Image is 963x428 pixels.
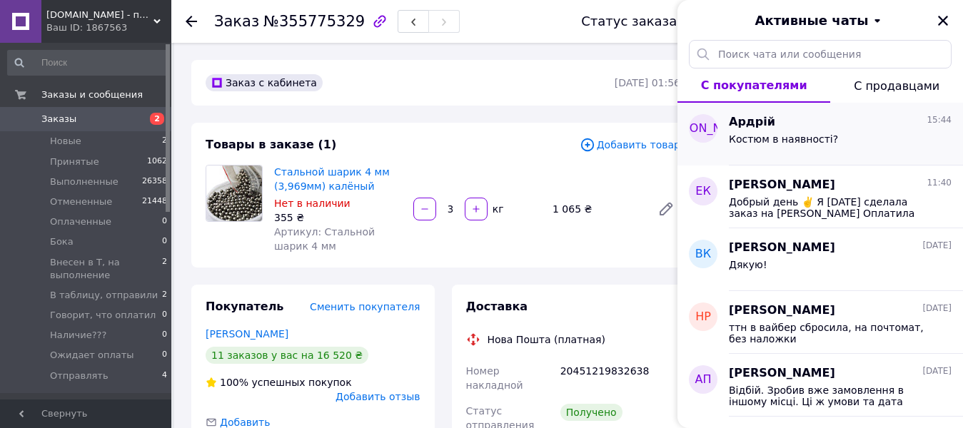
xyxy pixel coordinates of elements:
[206,328,288,340] a: [PERSON_NAME]
[41,113,76,126] span: Заказы
[695,183,710,200] span: ЕК
[50,309,156,322] span: Говорит, что оплатил
[689,40,952,68] input: Поиск чата или сообщения
[162,289,167,302] span: 2
[274,210,402,225] div: 355 ₴
[142,175,167,188] span: 26358
[652,195,680,223] a: Редактировать
[854,79,939,93] span: С продавцами
[729,196,932,219] span: Добрый день ✌️ Я [DATE] сделала заказ на [PERSON_NAME] Оплатила Когда Вы сможете отправить ?
[162,370,167,382] span: 4
[206,347,368,364] div: 11 заказов у вас на 16 520 ₴
[186,14,197,29] div: Вернуться назад
[50,370,109,382] span: Отправлять
[336,391,420,402] span: Добавить отзыв
[489,202,505,216] div: кг
[560,404,622,421] div: Получено
[934,12,952,29] button: Закрыть
[46,9,153,21] span: Joymakers.com.ua - покупки с удовольствием!
[927,114,952,126] span: 15:44
[729,259,767,270] span: Дякую!
[484,332,609,347] div: Нова Пошта (платная)
[677,165,963,228] button: ЕК[PERSON_NAME]11:40Добрый день ✌️ Я [DATE] сделала заказ на [PERSON_NAME] Оплатила Когда Вы смож...
[677,68,830,103] button: С покупателями
[46,21,171,34] div: Ваш ID: 1867563
[729,240,835,256] span: [PERSON_NAME]
[206,300,283,313] span: Покупатель
[150,113,164,125] span: 2
[695,372,712,388] span: АП
[558,358,683,398] div: 20451219832638
[615,77,680,88] time: [DATE] 01:56
[729,302,835,319] span: [PERSON_NAME]
[7,50,168,76] input: Поиск
[162,256,167,282] span: 2
[220,377,248,388] span: 100%
[274,198,351,209] span: Нет в наличии
[677,228,963,291] button: ВК[PERSON_NAME][DATE]Дякую!
[206,165,262,221] img: Стальной шарик 4 мм (3,969мм) калёный
[147,156,167,168] span: 1062
[547,199,646,219] div: 1 065 ₴
[50,289,158,302] span: В таблицу, отправили
[50,256,162,282] span: Внесен в Т, на выполнение
[729,133,838,145] span: Костюм в наявності?
[162,309,167,322] span: 0
[729,177,835,193] span: [PERSON_NAME]
[263,13,365,30] span: №355775329
[206,375,352,389] div: успешных покупок
[41,88,143,101] span: Заказы и сообщения
[677,354,963,417] button: АП[PERSON_NAME][DATE]Відбій. Зробив вже замовлення в іншому місці. Ці ж умови та дата видачі. Але...
[162,329,167,342] span: 0
[677,291,963,354] button: НР[PERSON_NAME][DATE]ттн в вайбер сбросила, на почтомат, без наложки
[830,68,963,103] button: С продавцами
[755,11,869,30] span: Активные чаты
[656,121,751,137] span: [PERSON_NAME]
[729,322,932,345] span: ттн в вайбер сбросила, на почтомат, без наложки
[50,235,74,248] span: Бока
[580,137,680,153] span: Добавить товар
[701,78,807,92] span: С покупателями
[41,399,97,412] span: Сообщения
[162,349,167,362] span: 0
[922,240,952,252] span: [DATE]
[162,215,167,228] span: 0
[220,417,270,428] span: Добавить
[695,309,711,325] span: НР
[581,14,677,29] div: Статус заказа
[162,235,167,248] span: 0
[50,349,134,362] span: Ожидает оплаты
[695,246,711,263] span: ВК
[162,135,167,148] span: 2
[927,177,952,189] span: 11:40
[142,195,167,208] span: 21448
[206,74,323,91] div: Заказ с кабинета
[50,175,119,188] span: Выполненные
[50,329,106,342] span: Наличие???
[214,13,259,30] span: Заказ
[717,11,923,30] button: Активные чаты
[922,302,952,315] span: [DATE]
[466,365,523,391] span: Номер накладной
[274,226,375,252] span: Артикул: Стальной шарик 4 мм
[50,195,112,208] span: Отмененные
[729,365,835,382] span: [PERSON_NAME]
[729,384,932,407] span: Відбій. Зробив вже замовлення в іншому місці. Ці ж умови та дата видачі. Але ціна нижча трохи. Дякую
[677,103,963,165] button: [PERSON_NAME]Ардрій15:44Костюм в наявності?
[206,138,336,151] span: Товары в заказе (1)
[50,156,99,168] span: Принятые
[50,135,81,148] span: Новые
[274,166,390,192] a: Стальной шарик 4 мм (3,969мм) калёный
[310,301,420,312] span: Сменить покупателя
[729,114,775,131] span: Ардрій
[466,300,528,313] span: Доставка
[922,365,952,377] span: [DATE]
[50,215,111,228] span: Оплаченные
